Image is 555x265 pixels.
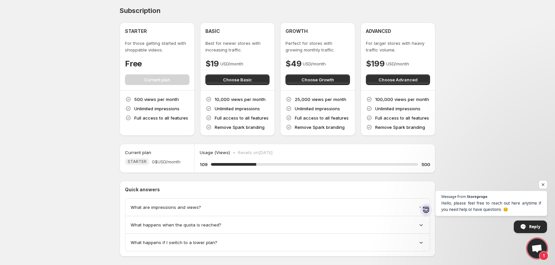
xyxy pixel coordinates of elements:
[205,28,220,35] h4: BASIC
[131,239,217,246] span: What happens if I switch to a lower plan?
[539,251,548,260] span: 1
[238,149,273,156] p: Resets on [DATE]
[285,58,301,69] h4: $49
[366,74,430,85] button: Choose Advanced
[366,28,391,35] h4: ADVANCED
[375,124,425,131] p: Remove Spark branding
[220,60,243,67] p: USD/month
[215,115,269,121] p: Full access to all features
[529,221,540,232] span: Reply
[421,161,430,168] h5: 500
[125,28,147,35] h4: STARTER
[131,221,221,228] span: What happens when the quota is reached?
[295,115,349,121] p: Full access to all features
[441,200,541,213] span: Hello, please feel free to reach out here anytime if you need help or have questions. 😊
[303,60,326,67] p: USD/month
[125,58,142,69] h4: Free
[205,40,270,53] p: Best for newer stores with increasing traffic.
[134,115,188,121] p: Full access to all features
[285,74,350,85] button: Choose Growth
[131,204,201,211] span: What are impressions and views?
[200,149,230,156] p: Usage (Views)
[366,58,385,69] h4: $199
[301,76,334,83] span: Choose Growth
[205,58,219,69] h4: $19
[295,124,345,131] p: Remove Spark branding
[120,7,161,15] h4: Subscription
[215,124,265,131] p: Remove Spark branding
[215,96,266,103] p: 10,000 views per month
[379,76,417,83] span: Choose Advanced
[527,238,547,258] a: Open chat
[152,158,180,165] span: 0$ USD/month
[375,105,420,112] p: Unlimited impressions
[386,60,409,67] p: USD/month
[128,159,147,164] span: STARTER
[134,96,179,103] p: 500 views per month
[441,195,466,198] span: Message from
[200,161,208,168] h5: 109
[295,96,346,103] p: 25,000 views per month
[285,40,350,53] p: Perfect for stores with growing monthly traffic.
[223,76,252,83] span: Choose Basic
[125,40,189,53] p: For those getting started with shoppable videos.
[134,105,179,112] p: Unlimited impressions
[215,105,260,112] p: Unlimited impressions
[285,28,308,35] h4: GROWTH
[366,40,430,53] p: For larger stores with heavy traffic volume.
[375,115,429,121] p: Full access to all features
[233,149,235,156] p: •
[125,186,430,193] p: Quick answers
[295,105,340,112] p: Unlimited impressions
[375,96,429,103] p: 100,000 views per month
[125,149,151,156] h5: Current plan
[467,195,487,198] span: Storeprops
[205,74,270,85] button: Choose Basic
